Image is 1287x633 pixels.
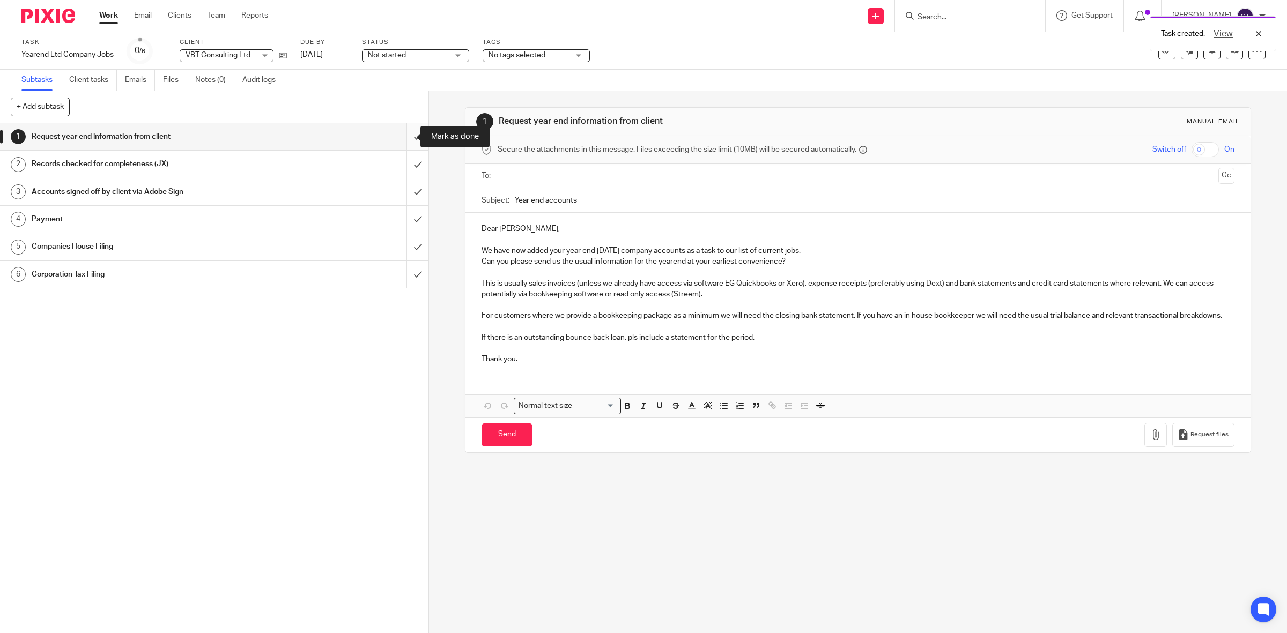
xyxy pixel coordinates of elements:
div: Yearend Ltd Company Jobs [21,49,114,60]
a: Reports [241,10,268,21]
a: Audit logs [242,70,284,91]
div: Manual email [1187,117,1240,126]
button: View [1210,27,1236,40]
span: No tags selected [489,51,545,59]
div: 6 [11,267,26,282]
p: Thank you. [482,354,1235,364]
h1: Corporation Tax Filing [32,266,275,282]
div: 5 [11,240,26,255]
a: Team [208,10,225,21]
div: Search for option [514,398,621,414]
div: 2 [11,157,26,172]
p: Can you please send us the usual information for the yearend at your earliest convenience? [482,256,1235,267]
p: Task created. [1161,28,1205,39]
p: We have now added your year end [DATE] company accounts as a task to our list of current jobs. [482,245,1235,256]
h1: Payment [32,211,275,227]
label: Due by [300,38,349,47]
a: Work [99,10,118,21]
h1: Request year end information from client [499,116,881,127]
label: Task [21,38,114,47]
img: Pixie [21,9,75,23]
label: Subject: [482,195,509,206]
button: + Add subtask [11,98,70,116]
div: 3 [11,184,26,199]
h1: Records checked for completeness (JX) [32,156,275,172]
span: [DATE] [300,51,323,58]
span: VBT Consulting Ltd [186,51,250,59]
span: On [1224,144,1234,155]
label: Status [362,38,469,47]
button: Cc [1218,168,1234,184]
input: Search for option [576,400,615,412]
div: 4 [11,212,26,227]
span: Secure the attachments in this message. Files exceeding the size limit (10MB) will be secured aut... [498,144,856,155]
label: Tags [483,38,590,47]
div: 1 [11,129,26,144]
p: For customers where we provide a bookkeeping package as a minimum we will need the closing bank s... [482,310,1235,321]
a: Clients [168,10,191,21]
p: Dear [PERSON_NAME], [482,224,1235,234]
span: Request files [1190,430,1229,439]
a: Client tasks [69,70,117,91]
a: Notes (0) [195,70,234,91]
span: Normal text size [516,400,575,412]
img: svg%3E [1237,8,1254,25]
small: /6 [139,48,145,54]
span: Switch off [1152,144,1186,155]
a: Subtasks [21,70,61,91]
input: Send [482,423,532,446]
div: 0 [135,44,145,57]
label: Client [180,38,287,47]
div: 1 [476,113,493,130]
a: Files [163,70,187,91]
p: This is usually sales invoices (unless we already have access via software EG Quickbooks or Xero)... [482,278,1235,300]
h1: Companies House Filing [32,239,275,255]
h1: Request year end information from client [32,129,275,145]
button: Request files [1172,423,1234,447]
a: Emails [125,70,155,91]
h1: Accounts signed off by client via Adobe Sign [32,184,275,200]
a: Email [134,10,152,21]
span: Not started [368,51,406,59]
label: To: [482,170,493,181]
p: If there is an outstanding bounce back loan, pls include a statement for the period. [482,332,1235,343]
